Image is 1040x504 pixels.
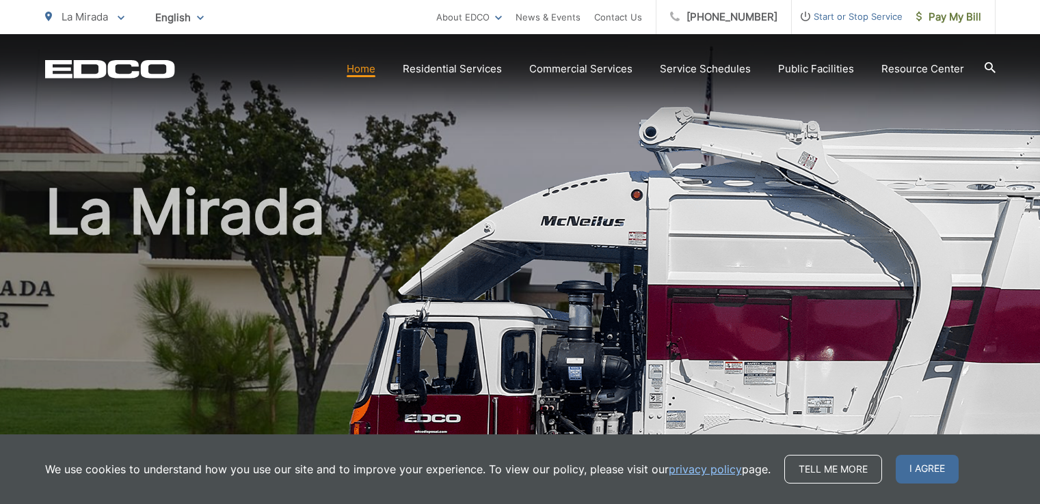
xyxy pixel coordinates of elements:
[529,61,632,77] a: Commercial Services
[403,61,502,77] a: Residential Services
[594,9,642,25] a: Contact Us
[881,61,964,77] a: Resource Center
[916,9,981,25] span: Pay My Bill
[62,10,108,23] span: La Mirada
[896,455,959,484] span: I agree
[778,61,854,77] a: Public Facilities
[669,461,742,477] a: privacy policy
[660,61,751,77] a: Service Schedules
[45,461,771,477] p: We use cookies to understand how you use our site and to improve your experience. To view our pol...
[145,5,214,29] span: English
[436,9,502,25] a: About EDCO
[784,455,882,484] a: Tell me more
[516,9,581,25] a: News & Events
[45,59,175,79] a: EDCD logo. Return to the homepage.
[347,61,375,77] a: Home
